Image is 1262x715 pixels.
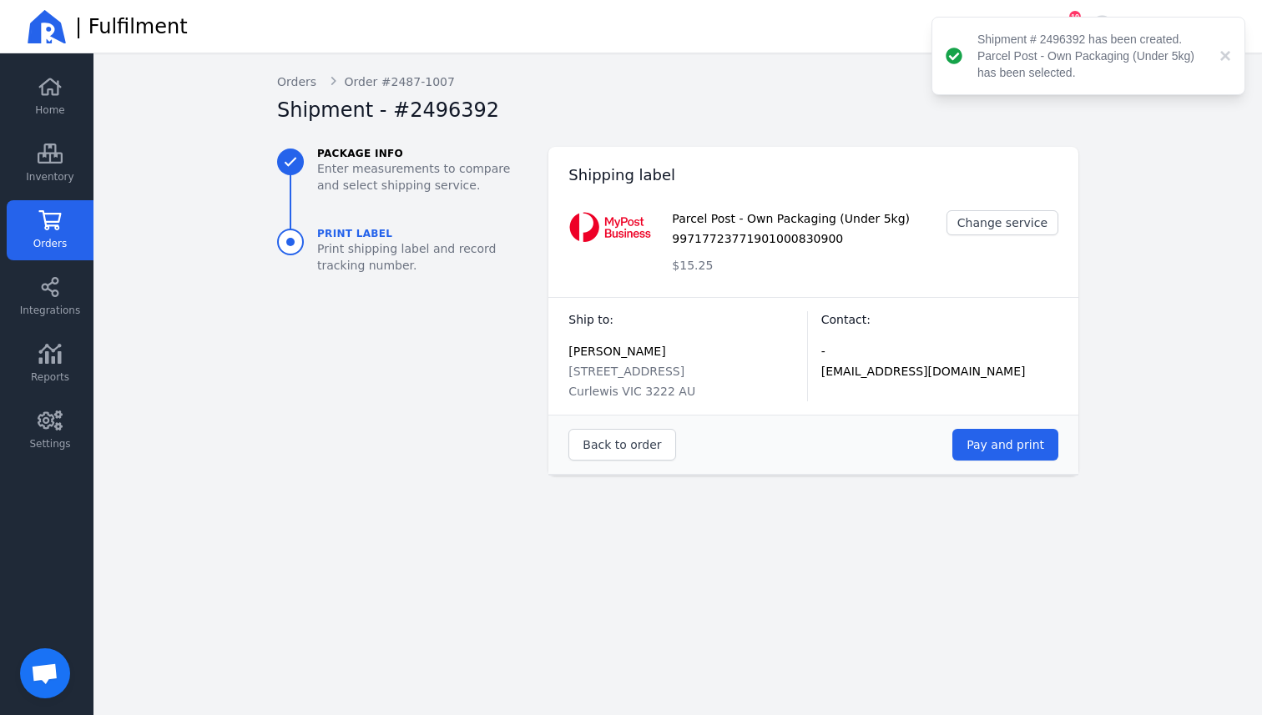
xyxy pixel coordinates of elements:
[821,361,1058,381] p: [EMAIL_ADDRESS][DOMAIN_NAME]
[977,31,1211,81] div: Shipment # 2496392 has been created. Parcel Post - Own Packaging (Under 5kg) has been selected.
[1069,11,1081,23] div: 10
[317,160,535,194] span: Enter measurements to compare and select shipping service.
[967,438,1044,451] span: Pay and print
[31,370,69,384] span: Reports
[672,257,713,274] span: $15.25
[1051,15,1074,38] button: 10
[568,164,675,187] h2: Shipping label
[946,210,1058,235] button: Change service
[952,429,1058,461] button: Pay and print
[1017,15,1041,38] a: Helpdesk
[821,311,1058,328] h3: Contact:
[568,311,806,328] h3: Ship to:
[568,365,684,378] span: [STREET_ADDRESS]
[1211,46,1231,66] button: close
[35,103,64,117] span: Home
[568,385,695,398] span: Curlewis VIC 3222 AU
[20,648,70,698] a: Open chat
[568,210,652,244] img: Courier logo
[672,230,843,247] span: 99717723771901000830900
[568,429,675,461] button: Back to order
[583,438,661,451] span: Back to order
[75,13,188,40] span: | Fulfilment
[277,97,499,123] h2: Shipment - #2496392
[20,304,80,317] span: Integrations
[568,345,665,358] span: [PERSON_NAME]
[33,237,67,250] span: Orders
[957,216,1047,229] span: Change service
[317,227,535,240] span: Print Label
[317,147,535,160] span: Package info
[26,170,73,184] span: Inventory
[821,341,1058,361] p: -
[330,73,455,90] a: Order #2487-1007
[1084,8,1242,45] button: [PERSON_NAME]
[672,210,910,227] span: Parcel Post - Own Packaging (Under 5kg)
[29,437,70,451] span: Settings
[277,73,316,90] a: Orders
[317,240,535,274] span: Print shipping label and record tracking number.
[27,7,67,47] img: Ricemill Logo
